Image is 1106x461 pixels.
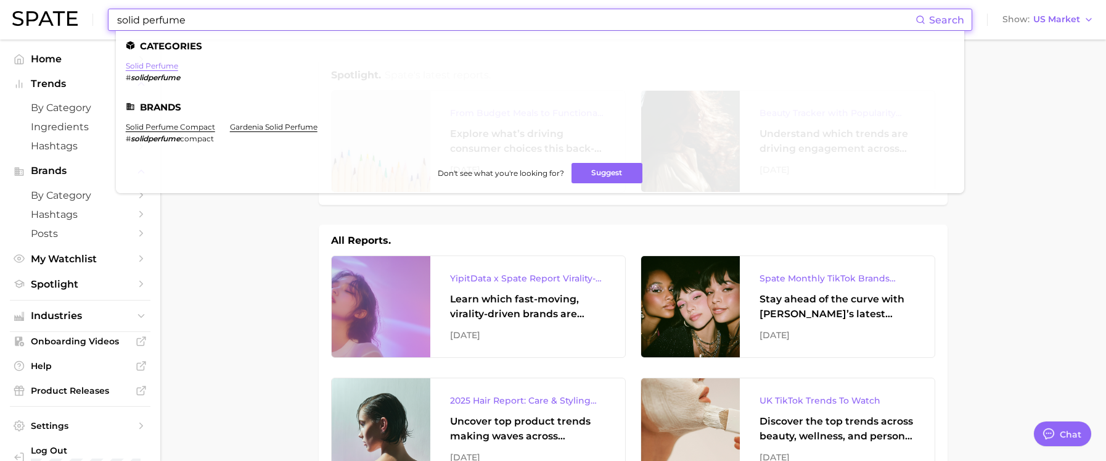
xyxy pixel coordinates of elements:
[10,381,150,400] a: Product Releases
[571,163,642,183] button: Suggest
[999,12,1097,28] button: ShowUS Market
[12,11,78,26] img: SPATE
[10,249,150,268] a: My Watchlist
[126,122,215,131] a: solid perfume compact
[10,275,150,294] a: Spotlight
[131,73,180,82] em: solidperfume
[10,205,150,224] a: Hashtags
[31,53,129,65] span: Home
[10,136,150,156] a: Hashtags
[929,14,964,26] span: Search
[760,393,915,408] div: UK TikTok Trends To Watch
[450,393,605,408] div: 2025 Hair Report: Care & Styling Products
[126,102,954,112] li: Brands
[126,73,131,82] span: #
[31,420,129,431] span: Settings
[31,278,129,290] span: Spotlight
[450,271,605,286] div: YipitData x Spate Report Virality-Driven Brands Are Taking a Slice of the Beauty Pie
[760,271,915,286] div: Spate Monthly TikTok Brands Tracker
[31,445,170,456] span: Log Out
[31,228,129,239] span: Posts
[126,41,954,51] li: Categories
[331,233,391,248] h1: All Reports.
[10,162,150,180] button: Brands
[641,255,935,358] a: Spate Monthly TikTok Brands TrackerStay ahead of the curve with [PERSON_NAME]’s latest monthly tr...
[180,134,214,143] span: compact
[131,134,180,143] em: solidperfume
[10,307,150,325] button: Industries
[31,360,129,372] span: Help
[10,417,150,435] a: Settings
[1002,16,1030,23] span: Show
[760,414,915,444] div: Discover the top trends across beauty, wellness, and personal care on TikTok [GEOGRAPHIC_DATA].
[31,78,129,89] span: Trends
[10,186,150,205] a: by Category
[10,357,150,375] a: Help
[760,292,915,322] div: Stay ahead of the curve with [PERSON_NAME]’s latest monthly tracker, spotlighting the fastest-gro...
[126,61,178,70] a: solid perfume
[438,168,564,178] span: Don't see what you're looking for?
[10,75,150,93] button: Trends
[31,102,129,114] span: by Category
[450,328,605,343] div: [DATE]
[760,328,915,343] div: [DATE]
[331,255,626,358] a: YipitData x Spate Report Virality-Driven Brands Are Taking a Slice of the Beauty PieLearn which f...
[10,332,150,351] a: Onboarding Videos
[10,49,150,69] a: Home
[10,224,150,243] a: Posts
[450,292,605,322] div: Learn which fast-moving, virality-driven brands are leading the pack, the risks of viral growth, ...
[450,414,605,444] div: Uncover top product trends making waves across platforms — along with key insights into benefits,...
[31,310,129,322] span: Industries
[126,134,131,143] span: #
[31,209,129,220] span: Hashtags
[31,336,129,347] span: Onboarding Videos
[31,121,129,133] span: Ingredients
[10,98,150,117] a: by Category
[31,385,129,396] span: Product Releases
[31,189,129,201] span: by Category
[31,253,129,265] span: My Watchlist
[31,165,129,177] span: Brands
[1033,16,1080,23] span: US Market
[230,122,317,131] a: gardenia solid perfume
[10,117,150,136] a: Ingredients
[116,9,916,30] input: Search here for a brand, industry, or ingredient
[31,140,129,152] span: Hashtags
